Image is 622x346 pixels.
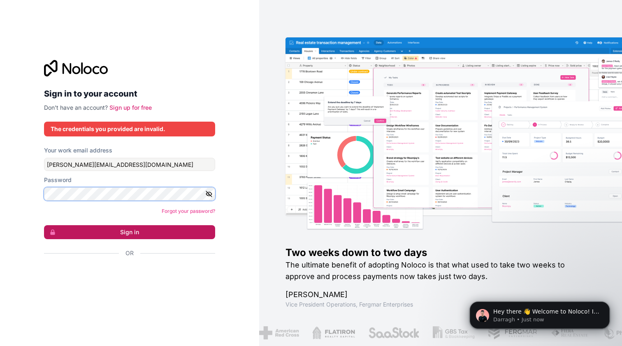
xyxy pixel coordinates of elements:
[285,300,596,309] h1: Vice President Operations , Fergmar Enterprises
[44,266,209,284] div: Acceder con Google. Se abre en una pestaña nueva
[44,86,215,101] h2: Sign in to your account
[162,208,215,214] a: Forgot your password?
[44,104,108,111] span: Don't have an account?
[256,326,296,339] img: /assets/american-red-cross-BAupjrZR.png
[44,225,215,239] button: Sign in
[109,104,152,111] a: Sign up for free
[125,249,134,257] span: Or
[44,187,215,201] input: Password
[44,176,72,184] label: Password
[51,125,209,133] div: The credentials you provided are invalid.
[309,326,352,339] img: /assets/flatiron-C8eUkumj.png
[285,259,596,282] h2: The ultimate benefit of adopting Noloco is that what used to take two weeks to approve and proces...
[365,326,417,339] img: /assets/saastock-C6Zbiodz.png
[44,146,112,155] label: Your work email address
[285,246,596,259] h1: Two weeks down to two days
[40,266,213,284] iframe: Botón de Acceder con Google
[285,289,596,300] h1: [PERSON_NAME]
[44,158,215,171] input: Email address
[457,284,622,342] iframe: Intercom notifications message
[430,326,472,339] img: /assets/gbstax-C-GtDUiK.png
